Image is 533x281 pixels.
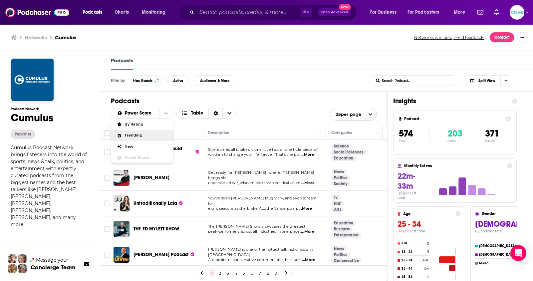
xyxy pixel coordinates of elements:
[209,269,215,277] a: 1
[302,257,315,263] span: ...More
[331,246,347,251] a: News
[403,7,449,18] button: open menu
[208,108,222,118] div: Sort Direction
[11,130,35,139] button: Publisher
[185,5,363,20] div: Search podcasts, credits, & more...
[208,196,317,206] span: You’ve seen [PERSON_NAME] laugh, cry, and even scream for
[393,97,507,105] h1: Insights
[331,207,344,212] a: Arts
[479,253,516,257] h4: [DEMOGRAPHIC_DATA]
[208,147,318,152] span: Sometimes all it takes is one little fact or one little piece of
[133,200,177,206] span: Untraditionally Lala
[491,7,502,18] a: Show notifications dropdown
[11,107,89,111] h3: Podcast Network
[104,200,110,206] span: Toggle select row
[265,269,271,277] a: 8
[241,269,247,277] a: 5
[249,269,255,277] a: 6
[404,117,503,121] h4: Podcast
[447,139,462,142] p: Active
[208,229,301,234] span: peak-performers across all industries in one place,
[510,245,526,261] div: Open Intercom Messenger
[25,34,47,41] a: Networks
[31,264,76,271] h3: Concierge Team
[370,8,397,17] span: For Business
[401,275,426,279] h4: 45 - 54
[399,128,413,139] span: 574
[111,111,159,116] button: close menu
[104,175,110,181] span: Toggle select row
[331,252,350,257] a: Politics
[398,191,425,200] h4: By podcast total
[208,170,314,180] span: Get ready for [PERSON_NAME], where [PERSON_NAME] brings his
[331,220,356,226] a: Education
[366,7,405,18] button: open menu
[321,11,348,14] span: Open Advanced
[331,155,356,161] a: Education
[427,275,429,279] h4: 5
[485,139,499,142] p: Inactive
[111,97,377,105] h1: Podcasts
[449,7,473,18] button: open menu
[331,175,350,180] a: Politics
[55,34,76,41] a: Cumulus
[104,226,110,232] span: Toggle select row
[447,128,462,139] span: 203
[114,247,130,263] a: Mark Levin Podcast
[301,152,314,157] span: ...More
[330,108,377,121] button: open menu
[208,180,301,185] span: unparalleled wit, wisdom and sharp political acum
[208,206,298,211] span: eight seasons as she broke ALL the Vanderpump
[114,195,130,211] img: Untraditionally Lala
[200,79,230,83] span: Audience & More
[133,175,169,180] span: [PERSON_NAME]
[133,226,179,232] a: THE ED MYLETT SHOW
[331,169,347,174] a: News
[257,269,263,277] a: 7
[401,267,422,271] h4: 35 - 44
[83,8,102,17] span: Podcasts
[423,266,429,271] h4: 154
[273,269,279,277] a: 9
[462,75,513,86] button: Choose View
[475,7,486,18] a: Show notifications dropdown
[331,149,366,155] a: Social Sciences
[401,258,421,262] h4: 25 - 34
[114,221,130,237] img: THE ED MYLETT SHOW
[130,75,162,86] button: Has Guests
[111,108,173,119] h2: Choose List sort
[403,211,453,216] h4: Age
[133,79,152,83] span: Has Guests
[331,181,350,186] a: Society
[339,4,351,10] span: New
[427,241,429,246] h4: 0
[18,254,27,263] img: Jules Profile
[133,251,194,258] a: [PERSON_NAME] Podcast
[133,252,189,257] span: [PERSON_NAME] Podcast
[225,269,231,277] a: 3
[125,123,168,126] span: By Rating
[398,229,461,233] h4: By podcast total
[36,257,68,263] span: Message your
[299,206,312,211] span: ...More
[422,258,429,262] h4: 406
[398,171,415,191] span: 22m-33m
[5,6,69,19] img: Podchaser - Follow, Share and Rate Podcasts
[208,247,313,257] span: [PERSON_NAME] is one of the hottest talk radio hosts in [GEOGRAPHIC_DATA].
[301,180,315,186] span: ...More
[125,145,168,148] span: New
[11,144,87,227] span: Cumulus Podcast Network brings listeners into the world of sports, news & talk, politics, and ent...
[176,108,237,119] button: Choose View
[208,224,305,229] span: The [PERSON_NAME] Show showcases the greatest
[331,129,352,137] div: Categories
[11,58,54,102] img: Cumulus logo
[373,129,381,137] button: Column Actions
